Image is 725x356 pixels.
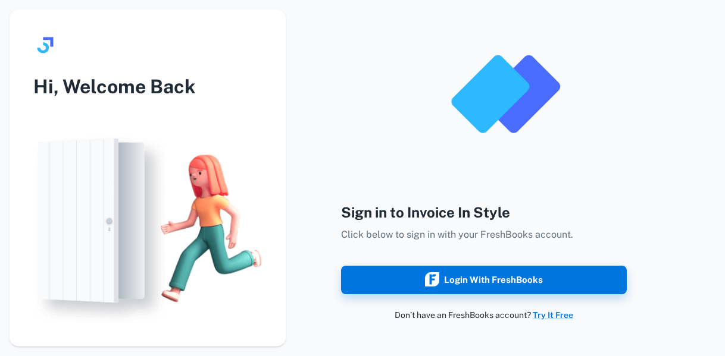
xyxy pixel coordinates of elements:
[10,125,286,332] img: login
[33,33,57,57] img: logo.svg
[341,266,627,294] button: Login with FreshBooks
[341,201,627,223] h4: Sign in to Invoice In Style
[341,308,627,322] p: Don’t have an FreshBooks account?
[425,272,543,288] div: Login with FreshBooks
[341,228,627,242] p: Click below to sign in with your FreshBooks account.
[533,310,573,320] a: Try It Free
[446,35,565,154] img: logo_invoice_in_style_app.png
[10,73,286,101] h3: Hi, Welcome Back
